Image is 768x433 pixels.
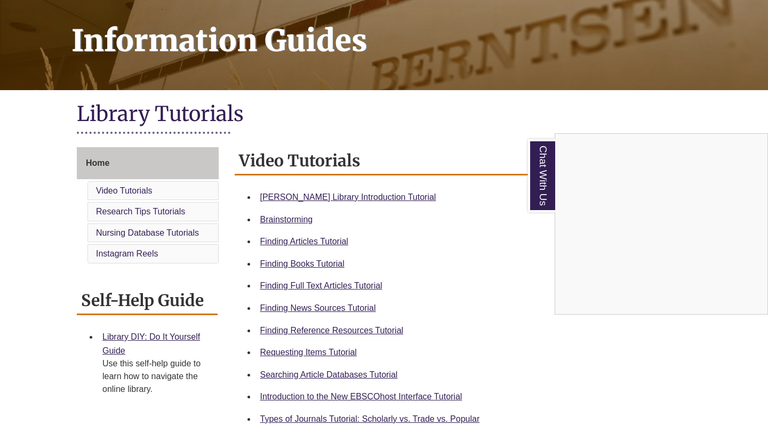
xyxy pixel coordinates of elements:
h1: Library Tutorials [77,101,691,129]
a: [PERSON_NAME] Library Introduction Tutorial [260,193,436,202]
a: Nursing Database Tutorials [96,228,199,237]
a: Video Tutorials [96,186,153,195]
a: Research Tips Tutorials [96,207,185,216]
a: Finding Books Tutorial [260,259,345,268]
a: Library DIY: Do It Yourself Guide [102,332,200,355]
a: Home [77,147,219,179]
span: Home [86,158,109,167]
a: Searching Article Databases Tutorial [260,370,398,379]
a: Finding Full Text Articles Tutorial [260,281,382,290]
a: Requesting Items Tutorial [260,348,357,357]
div: Guide Page Menu [77,147,219,266]
a: Types of Journals Tutorial: Scholarly vs. Trade vs. Popular [260,414,480,423]
div: Chat With Us [555,133,768,315]
h2: Self-Help Guide [77,287,218,315]
a: Finding Reference Resources Tutorial [260,326,404,335]
a: Finding News Sources Tutorial [260,303,376,312]
div: Use this self-help guide to learn how to navigate the online library. [102,357,209,396]
a: Chat With Us [528,139,555,212]
a: Brainstorming [260,215,313,224]
a: Instagram Reels [96,249,158,258]
iframe: Chat Widget [555,134,767,314]
h2: Video Tutorials [235,147,692,175]
a: Finding Articles Tutorial [260,237,348,246]
a: Introduction to the New EBSCOhost Interface Tutorial [260,392,462,401]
